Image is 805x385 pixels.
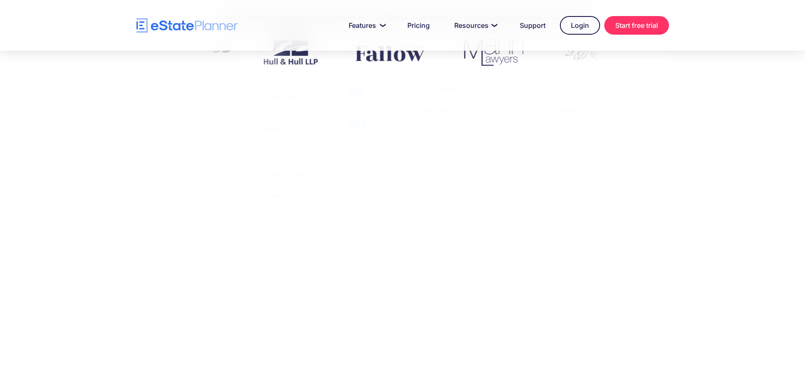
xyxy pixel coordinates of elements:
a: Start free trial [604,16,669,35]
a: Exclusive online community [251,79,371,106]
div: Product tour [537,83,577,93]
div: Estate planning guide [262,169,331,178]
div: User tutorials [537,105,580,115]
a: Features [338,17,393,34]
div: Live webinars and tutorials [399,128,486,137]
div: 2025 Estate practice report [262,115,346,134]
a: Login [560,16,600,35]
div: About estate planner [527,63,620,75]
div: Guides & resources [251,63,336,75]
a: Customer stories [527,123,603,141]
div: CPD–accredited learning [389,63,493,75]
a: Support [510,17,556,34]
div: Free online courses [399,105,463,115]
a: User tutorials [527,101,591,119]
a: 2025 Estate practice report [251,111,371,138]
a: Product tour [527,79,588,97]
div: Client intake form template [262,147,347,156]
a: Live webinars and tutorials [389,123,496,141]
div: Blog [262,213,276,222]
a: Estate planning guide [251,164,342,182]
a: Pricing [397,17,440,34]
iframe: To enrich screen reader interactions, please activate Accessibility in Grammarly extension settings [179,101,627,343]
a: Free online courses [389,101,473,119]
div: On-demand webinars [399,83,469,93]
a: Blog [251,209,287,227]
div: Estate planning checklist [262,191,342,200]
a: home [136,18,238,33]
div: Customer stories [537,128,592,137]
div: Exclusive online community [262,83,346,102]
a: On-demand webinars [389,79,480,97]
a: Resources [444,17,505,34]
a: Client intake form template [251,142,358,160]
a: Estate planning checklist [251,186,352,204]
